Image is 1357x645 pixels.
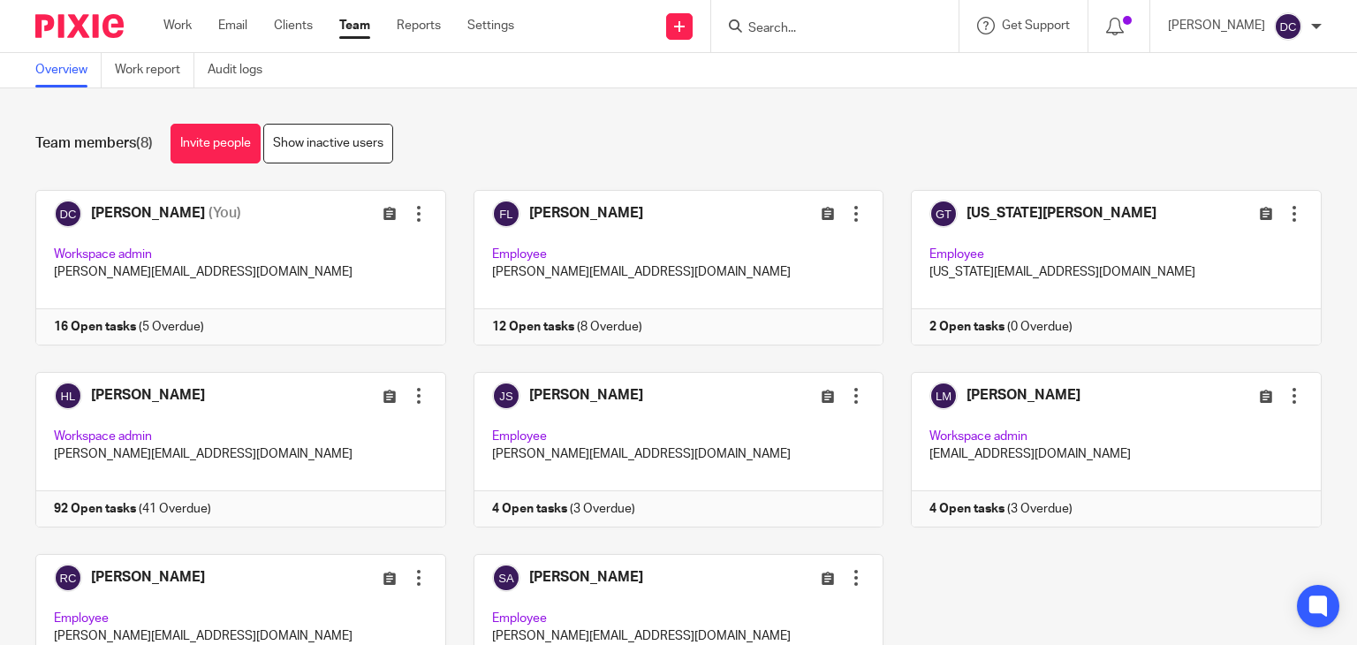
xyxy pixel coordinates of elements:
span: Get Support [1002,19,1070,32]
a: Team [339,17,370,34]
a: Settings [467,17,514,34]
a: Work [163,17,192,34]
h1: Team members [35,134,153,153]
img: svg%3E [1274,12,1302,41]
a: Reports [397,17,441,34]
a: Invite people [171,124,261,163]
a: Clients [274,17,313,34]
img: Pixie [35,14,124,38]
span: (8) [136,136,153,150]
a: Audit logs [208,53,276,87]
a: Work report [115,53,194,87]
a: Show inactive users [263,124,393,163]
input: Search [747,21,906,37]
a: Email [218,17,247,34]
p: [PERSON_NAME] [1168,17,1265,34]
a: Overview [35,53,102,87]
